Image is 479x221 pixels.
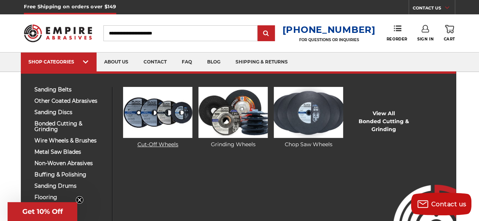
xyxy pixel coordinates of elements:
img: Empire Abrasives [24,20,92,46]
span: buffing & polishing [34,172,106,178]
p: FOR QUESTIONS OR INQUIRIES [282,37,375,42]
img: Cut-Off Wheels [123,87,192,138]
button: Contact us [411,193,471,215]
a: faq [174,53,200,72]
a: Chop Saw Wheels [274,87,343,148]
a: contact [136,53,174,72]
span: metal saw blades [34,149,106,155]
a: shipping & returns [228,53,295,72]
img: Chop Saw Wheels [274,87,343,138]
a: Cut-Off Wheels [123,87,192,148]
span: Sign In [417,37,434,42]
img: Grinding Wheels [198,87,267,138]
a: Grinding Wheels [198,87,267,148]
span: bonded cutting & grinding [34,121,106,132]
a: Reorder [387,25,407,41]
a: View AllBonded Cutting & Grinding [349,110,418,133]
span: sanding belts [34,87,106,93]
a: Cart [444,25,455,42]
button: Close teaser [76,196,83,204]
a: blog [200,53,228,72]
a: about us [97,53,136,72]
span: Reorder [387,37,407,42]
a: [PHONE_NUMBER] [282,24,375,35]
div: SHOP CATEGORIES [28,59,89,65]
span: flooring [34,195,106,200]
div: Get 10% OffClose teaser [8,202,77,221]
span: Contact us [431,201,467,208]
span: non-woven abrasives [34,161,106,166]
span: sanding drums [34,183,106,189]
span: Get 10% Off [22,207,63,216]
span: other coated abrasives [34,98,106,104]
input: Submit [259,26,274,41]
a: CONTACT US [413,4,455,14]
span: wire wheels & brushes [34,138,106,144]
span: sanding discs [34,110,106,115]
span: Cart [444,37,455,42]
